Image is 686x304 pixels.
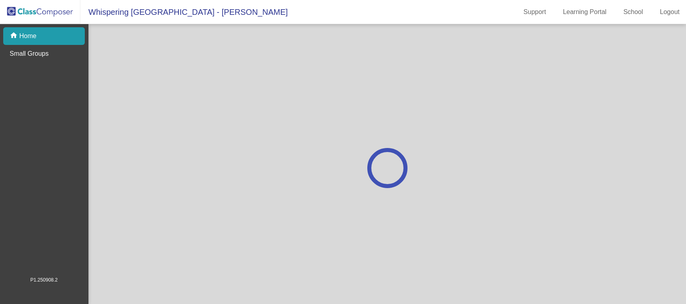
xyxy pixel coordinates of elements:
p: Home [19,31,37,41]
a: School [617,6,649,18]
mat-icon: home [10,31,19,41]
a: Learning Portal [557,6,613,18]
p: Small Groups [10,49,49,59]
span: Whispering [GEOGRAPHIC_DATA] - [PERSON_NAME] [80,6,288,18]
a: Support [517,6,553,18]
a: Logout [653,6,686,18]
